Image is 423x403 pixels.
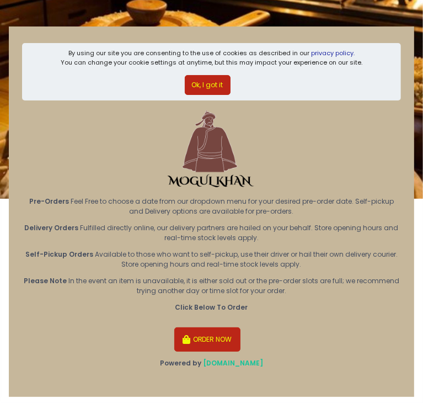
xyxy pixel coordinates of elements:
[22,223,401,243] div: Fulfilled directly online, our delivery partners are hailed on your behalf. Store opening hours a...
[136,107,283,190] img: Mogul Khan Shawarma
[203,358,263,368] a: [DOMAIN_NAME]
[29,197,69,206] b: Pre-Orders
[185,75,231,95] button: Ok, I got it
[24,276,67,285] b: Please Note
[25,250,93,259] b: Self-Pickup Orders
[22,303,401,312] div: Click Below To Order
[174,327,240,352] button: ORDER NOW
[22,250,401,269] div: Available to those who want to self-pickup, use their driver or hail their own delivery courier. ...
[25,223,79,232] b: Delivery Orders
[311,49,355,57] a: privacy policy.
[22,358,401,368] div: Powered by
[22,276,401,296] div: In the event an item is unavailable, it is either sold out or the pre-order slots are full; we re...
[61,49,362,67] div: By using our site you are consenting to the use of cookies as described in our You can change you...
[22,197,401,216] div: Feel Free to choose a date from our dropdown menu for your desired pre-order date. Self-pickup an...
